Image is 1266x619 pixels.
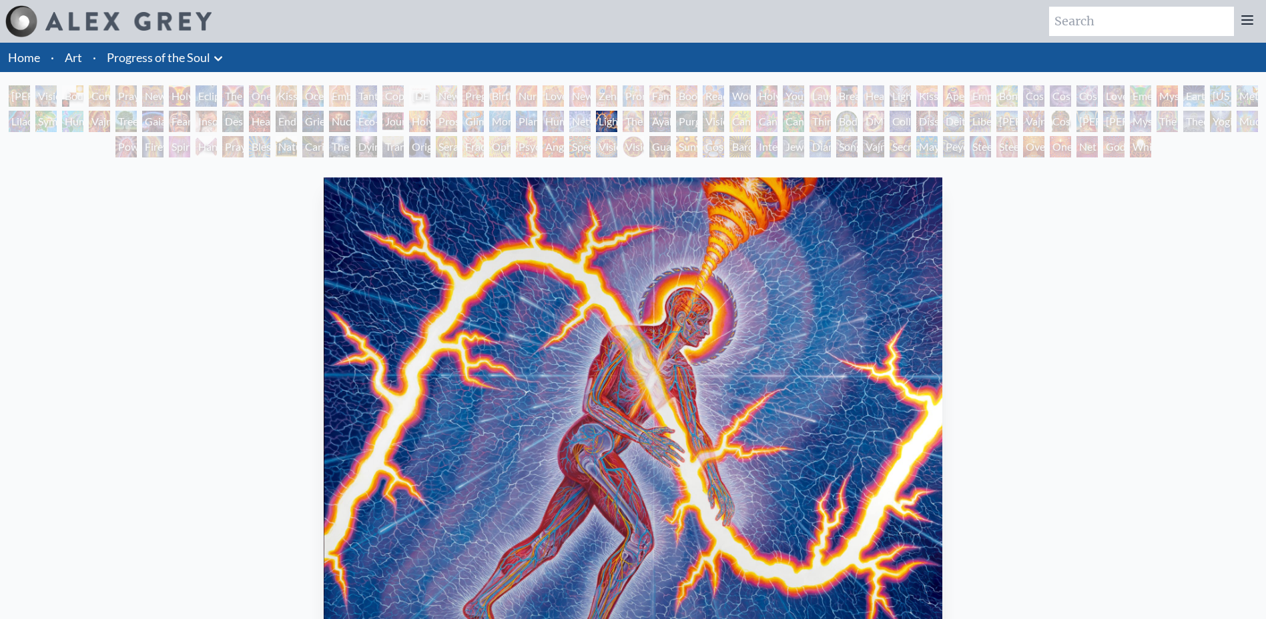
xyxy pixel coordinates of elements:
[302,111,324,132] div: Grieving
[516,111,537,132] div: Planetary Prayers
[169,85,190,107] div: Holy Grail
[703,85,724,107] div: Reading
[943,136,964,157] div: Peyote Being
[1076,136,1098,157] div: Net of Being
[89,111,110,132] div: Vajra Horse
[943,85,964,107] div: Aperture
[596,85,617,107] div: Zena Lotus
[516,136,537,157] div: Psychomicrograph of a Fractal Paisley Cherub Feather Tip
[329,111,350,132] div: Nuclear Crucifixion
[489,111,511,132] div: Monochord
[169,111,190,132] div: Fear
[756,85,777,107] div: Holy Family
[996,85,1018,107] div: Bond
[45,43,59,72] li: ·
[462,85,484,107] div: Pregnancy
[970,111,991,132] div: Liberation Through Seeing
[89,85,110,107] div: Contemplation
[142,111,164,132] div: Gaia
[1157,111,1178,132] div: The Seer
[783,111,804,132] div: Cannabacchus
[649,111,671,132] div: Ayahuasca Visitation
[916,136,938,157] div: Mayan Being
[890,136,911,157] div: Secret Writing Being
[62,85,83,107] div: Body, Mind, Spirit
[729,85,751,107] div: Wonder
[356,111,377,132] div: Eco-Atlas
[596,111,617,132] div: Lightworker
[329,85,350,107] div: Embracing
[1237,111,1258,132] div: Mudra
[543,111,564,132] div: Human Geometry
[863,111,884,132] div: DMT - The Spirit Molecule
[276,136,297,157] div: Nature of Mind
[516,85,537,107] div: Nursing
[489,85,511,107] div: Birth
[569,85,591,107] div: New Family
[8,50,40,65] a: Home
[356,85,377,107] div: Tantra
[222,136,244,157] div: Praying Hands
[1076,111,1098,132] div: [PERSON_NAME]
[35,111,57,132] div: Symbiosis: Gall Wasp & Oak Tree
[1183,111,1205,132] div: Theologue
[115,111,137,132] div: Tree & Person
[196,136,217,157] div: Hands that See
[356,136,377,157] div: Dying
[543,85,564,107] div: Love Circuit
[1237,85,1258,107] div: Metamorphosis
[623,85,644,107] div: Promise
[107,48,210,67] a: Progress of the Soul
[1023,85,1044,107] div: Cosmic Creativity
[783,85,804,107] div: Young & Old
[409,85,430,107] div: [DEMOGRAPHIC_DATA] Embryo
[623,136,644,157] div: Vision [PERSON_NAME]
[249,111,270,132] div: Headache
[196,111,217,132] div: Insomnia
[543,136,564,157] div: Angel Skin
[863,136,884,157] div: Vajra Being
[996,136,1018,157] div: Steeplehead 2
[649,136,671,157] div: Guardian of Infinite Vision
[623,111,644,132] div: The Shulgins and their Alchemical Angels
[596,136,617,157] div: Vision Crystal
[276,85,297,107] div: Kissing
[196,85,217,107] div: Eclipse
[249,136,270,157] div: Blessing Hand
[249,85,270,107] div: One Taste
[1023,111,1044,132] div: Vajra Guru
[569,136,591,157] div: Spectral Lotus
[1049,7,1234,36] input: Search
[115,136,137,157] div: Power to the Peaceful
[810,111,831,132] div: Third Eye Tears of Joy
[676,85,697,107] div: Boo-boo
[1210,111,1231,132] div: Yogi & the Möbius Sphere
[836,136,858,157] div: Song of Vajra Being
[1103,85,1125,107] div: Love is a Cosmic Force
[382,111,404,132] div: Journey of the Wounded Healer
[756,136,777,157] div: Interbeing
[729,136,751,157] div: Bardo Being
[409,136,430,157] div: Original Face
[863,85,884,107] div: Healing
[276,111,297,132] div: Endarkenment
[783,136,804,157] div: Jewel Being
[462,136,484,157] div: Fractal Eyes
[569,111,591,132] div: Networks
[1050,136,1071,157] div: One
[302,85,324,107] div: Ocean of Love Bliss
[1050,111,1071,132] div: Cosmic [DEMOGRAPHIC_DATA]
[302,136,324,157] div: Caring
[65,48,82,67] a: Art
[836,111,858,132] div: Body/Mind as a Vibratory Field of Energy
[970,136,991,157] div: Steeplehead 1
[382,136,404,157] div: Transfiguration
[436,111,457,132] div: Prostration
[916,111,938,132] div: Dissectional Art for Tool's Lateralus CD
[409,111,430,132] div: Holy Fire
[1130,111,1151,132] div: Mystic Eye
[676,111,697,132] div: Purging
[836,85,858,107] div: Breathing
[1103,111,1125,132] div: [PERSON_NAME]
[436,85,457,107] div: Newborn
